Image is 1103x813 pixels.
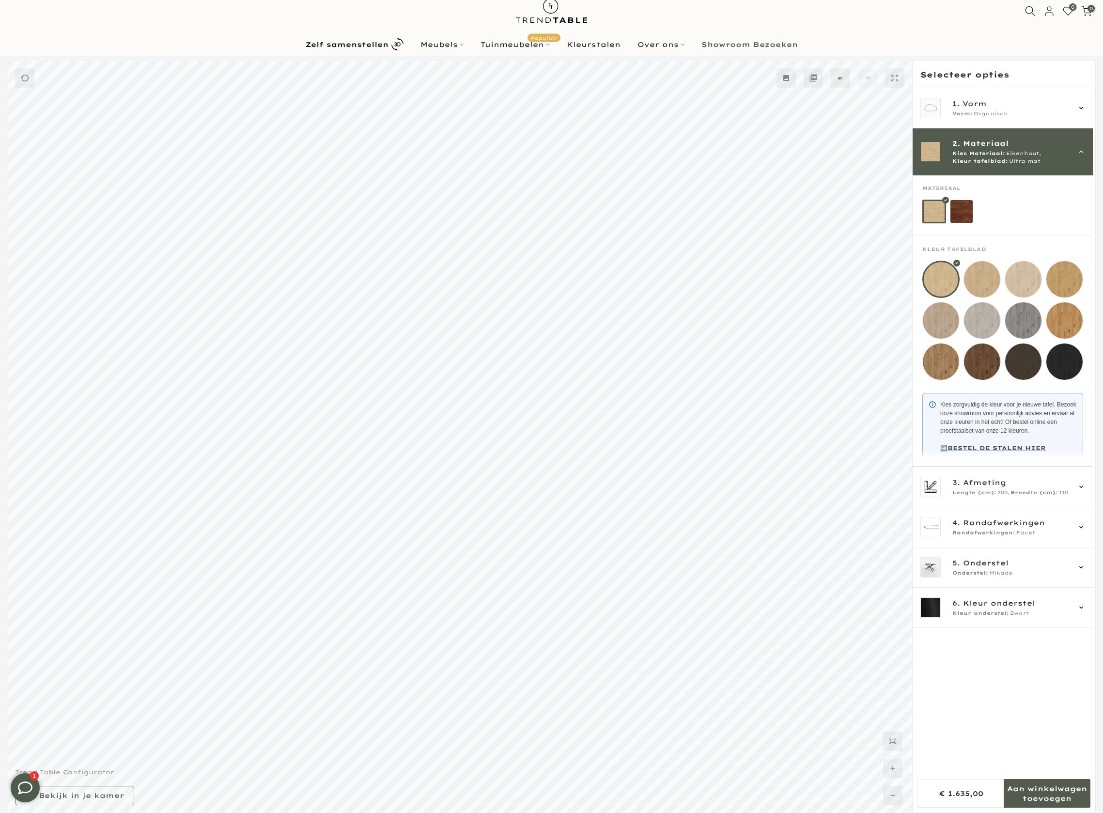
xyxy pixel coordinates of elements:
span: 0 [1087,5,1095,12]
a: 0 [1063,6,1073,16]
b: Zelf samenstellen [306,41,388,48]
a: Showroom Bezoeken [693,39,806,50]
a: Kleurstalen [558,39,629,50]
span: Populair [528,33,560,42]
a: 0 [1081,6,1092,16]
a: Meubels [412,39,472,50]
a: Zelf samenstellen [297,36,412,53]
a: TuinmeubelenPopulair [472,39,558,50]
span: 0 [1069,3,1076,11]
iframe: toggle-frame [1,764,49,812]
a: Over ons [629,39,693,50]
b: Showroom Bezoeken [701,41,798,48]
